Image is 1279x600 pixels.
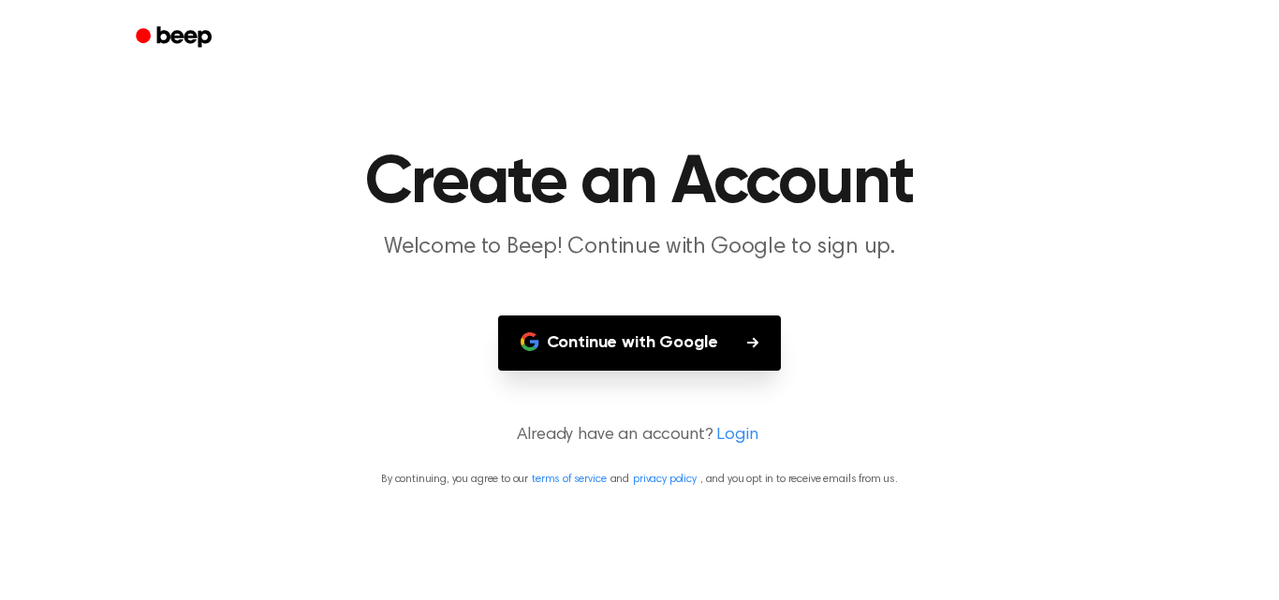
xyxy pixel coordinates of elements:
p: By continuing, you agree to our and , and you opt in to receive emails from us. [22,471,1257,488]
a: privacy policy [633,474,697,485]
h1: Create an Account [160,150,1119,217]
a: terms of service [532,474,606,485]
a: Login [716,423,757,448]
a: Beep [123,20,228,56]
p: Welcome to Beep! Continue with Google to sign up. [280,232,999,263]
p: Already have an account? [22,423,1257,448]
button: Continue with Google [498,315,782,371]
